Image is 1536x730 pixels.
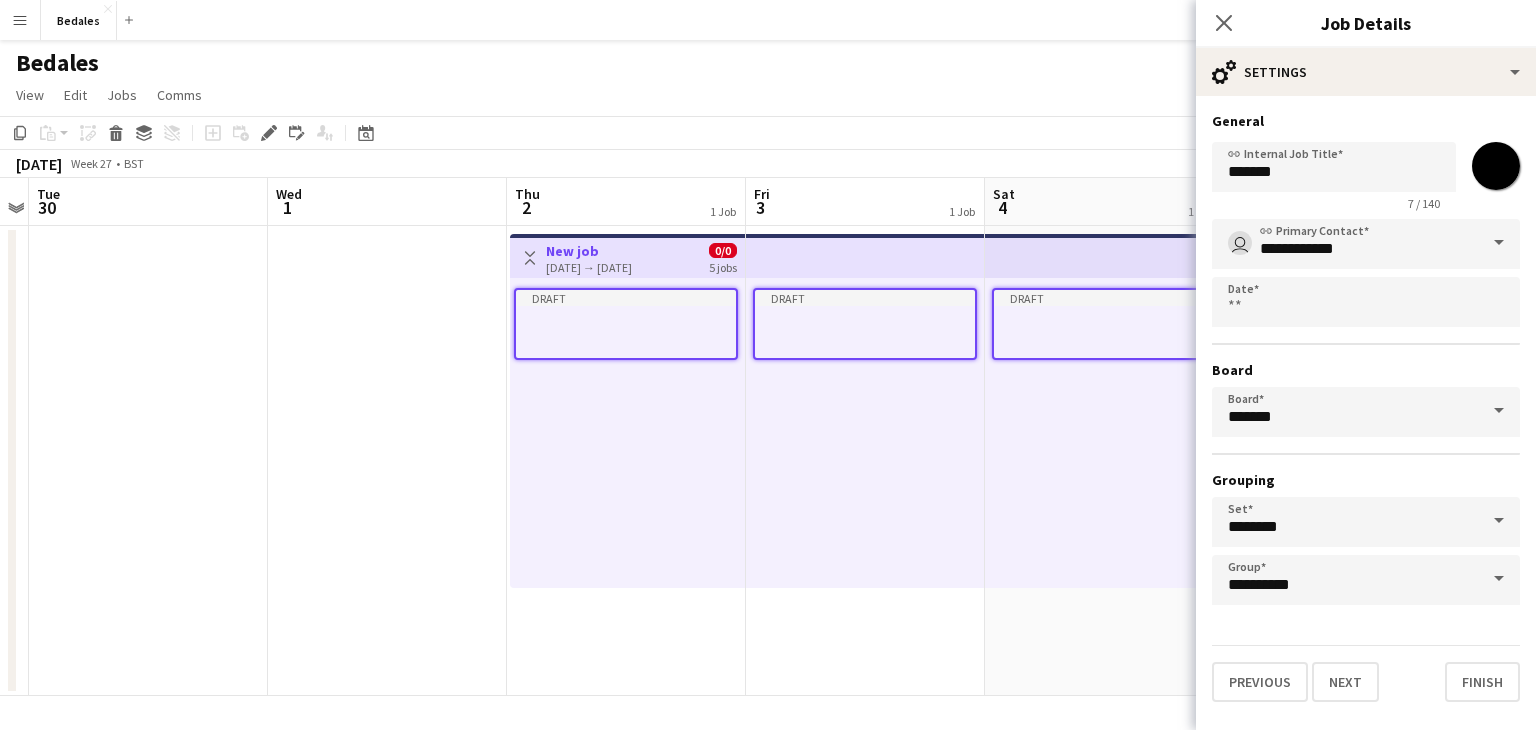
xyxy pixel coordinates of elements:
span: Comms [157,86,202,104]
button: Next [1312,662,1379,702]
div: Draft [994,290,1214,306]
div: 1 Job [949,204,975,219]
h3: Board [1212,361,1520,379]
span: 0/0 [709,243,737,258]
div: Draft [516,290,736,306]
span: 3 [751,196,770,219]
span: Week 27 [66,156,116,171]
span: View [16,86,44,104]
h3: Job Details [1196,10,1536,36]
h3: New job [546,242,632,260]
span: Tue [37,185,60,203]
div: [DATE] → [DATE] [546,260,632,275]
app-job-card: Draft [992,288,1216,360]
app-job-card: Draft [514,288,738,360]
div: 1 Job [1188,204,1214,219]
a: Edit [56,82,95,108]
span: 4 [990,196,1015,219]
a: View [8,82,52,108]
div: Draft [755,290,975,306]
span: Sat [993,185,1015,203]
span: Edit [64,86,87,104]
button: Bedales [41,1,117,40]
div: Settings [1196,48,1536,96]
h3: Grouping [1212,471,1520,489]
div: 5 jobs [709,258,737,275]
span: Fri [754,185,770,203]
h3: General [1212,112,1520,130]
span: 30 [34,196,60,219]
span: 1 [273,196,302,219]
span: 2 [512,196,540,219]
span: Thu [515,185,540,203]
a: Jobs [99,82,145,108]
div: BST [124,156,144,171]
h1: Bedales [16,48,99,78]
button: Previous [1212,662,1308,702]
span: Wed [276,185,302,203]
app-job-card: Draft [753,288,977,360]
div: [DATE] [16,154,62,174]
button: Finish [1445,662,1520,702]
span: Jobs [107,86,137,104]
a: Comms [149,82,210,108]
div: 1 Job [710,204,736,219]
span: 7 / 140 [1392,196,1456,211]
